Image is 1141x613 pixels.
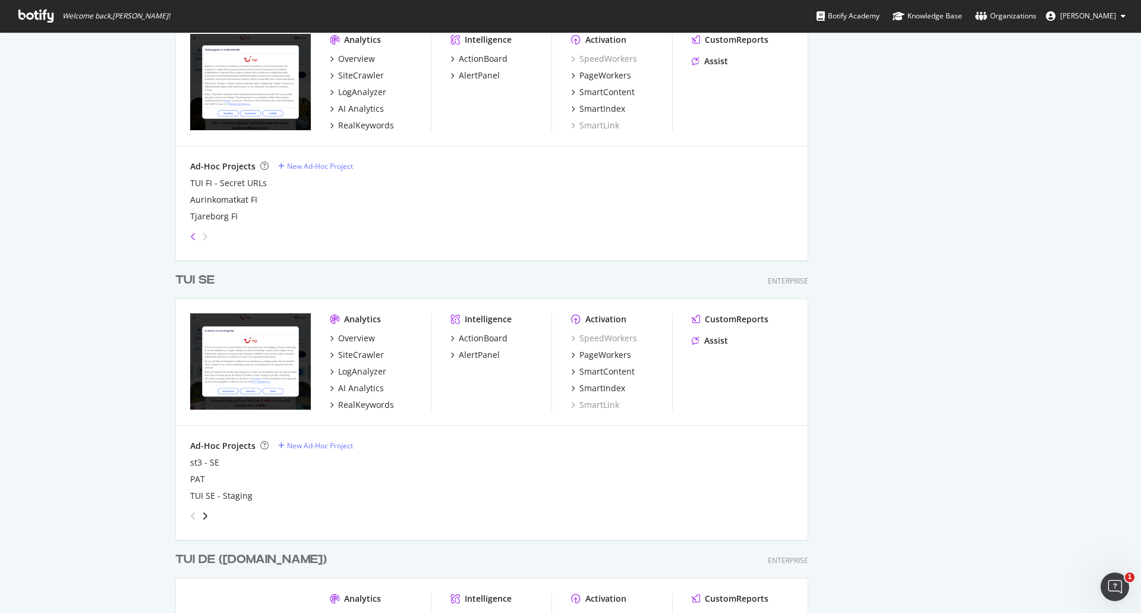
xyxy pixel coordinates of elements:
[571,70,631,81] a: PageWorkers
[692,34,768,46] a: CustomReports
[692,313,768,325] a: CustomReports
[571,332,637,344] a: SpeedWorkers
[692,335,728,347] a: Assist
[571,382,625,394] a: SmartIndex
[190,210,238,222] a: Tjareborg FI
[330,120,394,131] a: RealKeywords
[705,313,768,325] div: CustomReports
[465,34,512,46] div: Intelligence
[579,349,631,361] div: PageWorkers
[190,194,257,206] a: Aurinkomatkat FI
[465,313,512,325] div: Intelligence
[330,399,394,411] a: RealKeywords
[330,332,375,344] a: Overview
[185,507,201,526] div: angle-left
[344,34,381,46] div: Analytics
[338,86,386,98] div: LogAnalyzer
[330,86,386,98] a: LogAnalyzer
[450,349,500,361] a: AlertPanel
[768,555,808,565] div: Enterprise
[175,551,332,568] a: TUI DE ([DOMAIN_NAME])
[190,457,219,469] a: st3 - SE
[579,86,635,98] div: SmartContent
[571,86,635,98] a: SmartContent
[175,272,219,289] a: TUI SE
[817,10,880,22] div: Botify Academy
[459,53,508,65] div: ActionBoard
[330,366,386,378] a: LogAnalyzer
[571,120,619,131] a: SmartLink
[190,34,311,130] img: tui.fi
[344,593,381,605] div: Analytics
[338,332,375,344] div: Overview
[704,55,728,67] div: Assist
[338,53,375,65] div: Overview
[692,55,728,67] a: Assist
[692,593,768,605] a: CustomReports
[338,103,384,115] div: AI Analytics
[705,593,768,605] div: CustomReports
[201,231,209,243] div: angle-right
[585,34,626,46] div: Activation
[338,120,394,131] div: RealKeywords
[175,551,327,568] div: TUI DE ([DOMAIN_NAME])
[344,313,381,325] div: Analytics
[571,349,631,361] a: PageWorkers
[1101,573,1129,601] iframe: Intercom live chat
[201,510,209,522] div: angle-right
[585,313,626,325] div: Activation
[338,366,386,378] div: LogAnalyzer
[571,399,619,411] a: SmartLink
[338,382,384,394] div: AI Analytics
[330,53,375,65] a: Overview
[704,335,728,347] div: Assist
[190,177,267,189] a: TUI FI - Secret URLs
[330,349,384,361] a: SiteCrawler
[330,382,384,394] a: AI Analytics
[571,103,625,115] a: SmartIndex
[579,382,625,394] div: SmartIndex
[571,53,637,65] a: SpeedWorkers
[287,441,353,451] div: New Ad-Hoc Project
[190,490,253,502] a: TUI SE - Staging
[190,473,205,485] a: PAT
[585,593,626,605] div: Activation
[450,332,508,344] a: ActionBoard
[278,161,353,171] a: New Ad-Hoc Project
[1036,7,1135,26] button: [PERSON_NAME]
[465,593,512,605] div: Intelligence
[450,53,508,65] a: ActionBoard
[190,161,256,172] div: Ad-Hoc Projects
[330,70,384,81] a: SiteCrawler
[278,441,353,451] a: New Ad-Hoc Project
[287,161,353,171] div: New Ad-Hoc Project
[450,70,500,81] a: AlertPanel
[62,11,170,21] span: Welcome back, [PERSON_NAME] !
[975,10,1036,22] div: Organizations
[1060,11,1116,21] span: Marcel Köhler
[330,103,384,115] a: AI Analytics
[459,349,500,361] div: AlertPanel
[893,10,962,22] div: Knowledge Base
[185,227,201,246] div: angle-left
[175,272,215,289] div: TUI SE
[459,332,508,344] div: ActionBoard
[190,440,256,452] div: Ad-Hoc Projects
[705,34,768,46] div: CustomReports
[338,399,394,411] div: RealKeywords
[768,276,808,286] div: Enterprise
[459,70,500,81] div: AlertPanel
[579,103,625,115] div: SmartIndex
[1125,573,1134,582] span: 1
[571,366,635,378] a: SmartContent
[338,349,384,361] div: SiteCrawler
